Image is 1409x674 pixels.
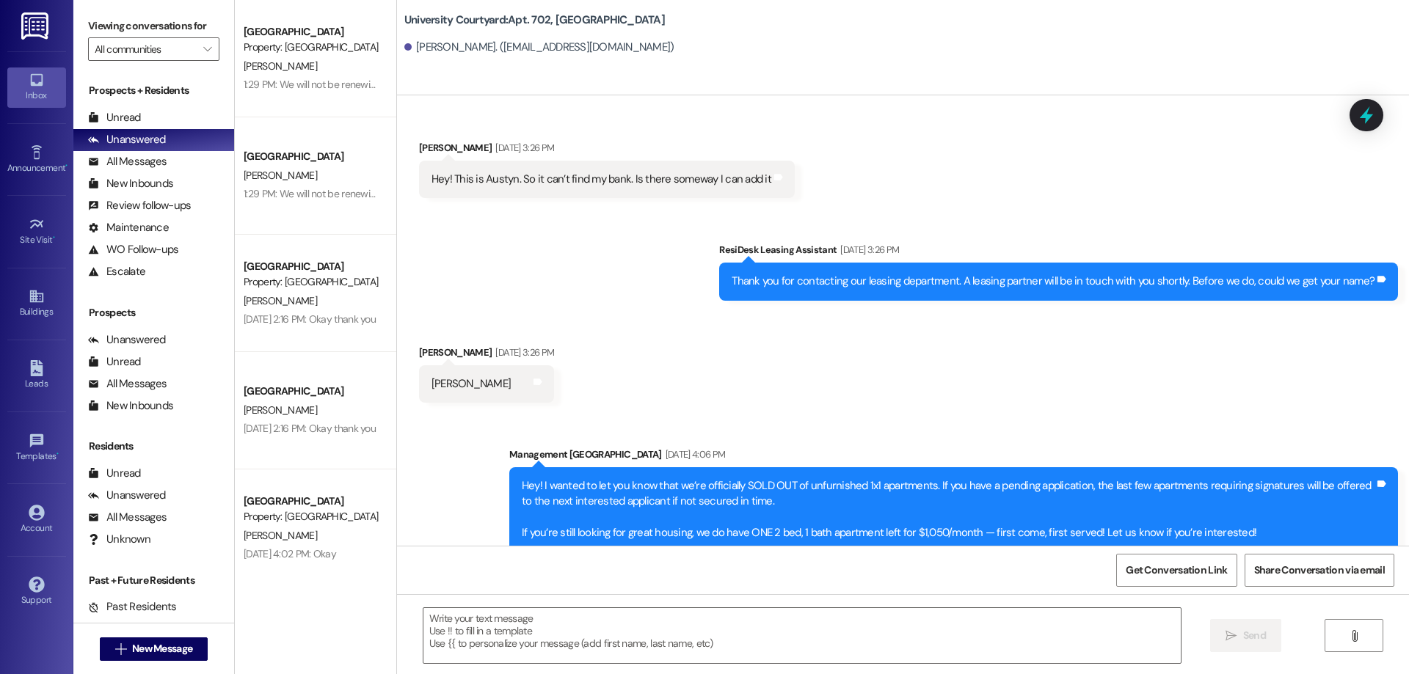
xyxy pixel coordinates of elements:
button: New Message [100,637,208,661]
div: Past Residents [88,599,177,615]
span: [PERSON_NAME] [244,59,317,73]
div: Prospects + Residents [73,83,234,98]
i:  [1226,630,1237,642]
span: • [53,232,55,243]
img: ResiDesk Logo [21,12,51,40]
div: Unanswered [88,488,166,503]
div: Residents [73,439,234,454]
div: Hey! This is Austyn. So it can’t find my bank. Is there someway I can add it [432,172,771,187]
button: Share Conversation via email [1245,554,1394,587]
button: Send [1210,619,1281,652]
a: Account [7,500,66,540]
div: Property: [GEOGRAPHIC_DATA] [244,274,379,290]
div: Unread [88,466,141,481]
div: [DATE] 4:02 PM: Okay [244,547,336,560]
div: [PERSON_NAME] [419,140,795,161]
div: ResiDesk Leasing Assistant [719,242,1398,263]
a: Inbox [7,67,66,107]
span: Share Conversation via email [1254,563,1385,578]
div: Prospects [73,305,234,320]
span: Send [1243,628,1266,643]
div: New Inbounds [88,398,173,414]
div: 1:29 PM: We will not be renewing our lease [244,78,422,91]
div: WO Follow-ups [88,242,178,257]
span: [PERSON_NAME] [244,169,317,182]
div: Unread [88,110,141,125]
div: [GEOGRAPHIC_DATA] [244,384,379,399]
div: Thank you for contacting our leasing department. A leasing partner will be in touch with you shor... [732,274,1375,289]
i:  [115,643,126,655]
div: [DATE] 3:26 PM [492,345,554,360]
span: [PERSON_NAME] [244,403,317,417]
div: Maintenance [88,220,169,235]
a: Site Visit • [7,212,66,252]
div: [GEOGRAPHIC_DATA] [244,149,379,164]
div: [DATE] 4:06 PM [662,447,726,462]
div: [GEOGRAPHIC_DATA] [244,24,379,40]
i:  [1349,630,1360,642]
div: [DATE] 2:16 PM: Okay thank you [244,312,376,326]
div: Management [GEOGRAPHIC_DATA] [509,447,1398,467]
div: [PERSON_NAME] [419,345,554,365]
div: Unknown [88,532,150,547]
div: Unread [88,354,141,370]
span: New Message [132,641,192,656]
div: Unanswered [88,132,166,147]
div: All Messages [88,154,167,169]
div: 1:29 PM: We will not be renewing our lease [244,187,422,200]
a: Templates • [7,428,66,468]
button: Get Conversation Link [1116,554,1237,587]
label: Viewing conversations for [88,15,219,37]
div: [GEOGRAPHIC_DATA] [244,494,379,509]
div: [PERSON_NAME]. ([EMAIL_ADDRESS][DOMAIN_NAME]) [404,40,674,55]
div: [GEOGRAPHIC_DATA] [244,259,379,274]
a: Leads [7,356,66,395]
div: Review follow-ups [88,198,191,213]
div: New Inbounds [88,176,173,191]
div: Unanswered [88,332,166,348]
b: University Courtyard: Apt. 702, [GEOGRAPHIC_DATA] [404,12,665,28]
span: [PERSON_NAME] [244,529,317,542]
a: Buildings [7,284,66,323]
span: • [57,449,59,459]
div: Property: [GEOGRAPHIC_DATA] [244,40,379,55]
div: All Messages [88,376,167,392]
div: All Messages [88,510,167,525]
span: • [65,161,68,171]
a: Support [7,572,66,612]
div: Escalate [88,264,145,279]
div: Property: [GEOGRAPHIC_DATA] [244,509,379,524]
div: Past + Future Residents [73,573,234,588]
div: Hey! I wanted to let you know that we’re officially SOLD OUT of unfurnished 1x1 apartments. If yo... [522,478,1375,541]
div: [DATE] 3:26 PM [837,242,899,257]
i:  [203,43,211,55]
div: [DATE] 3:26 PM [492,140,554,155]
div: [DATE] 2:16 PM: Okay thank you [244,422,376,435]
span: [PERSON_NAME] [244,294,317,307]
span: Get Conversation Link [1126,563,1227,578]
div: [PERSON_NAME] [432,376,511,392]
input: All communities [95,37,196,61]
